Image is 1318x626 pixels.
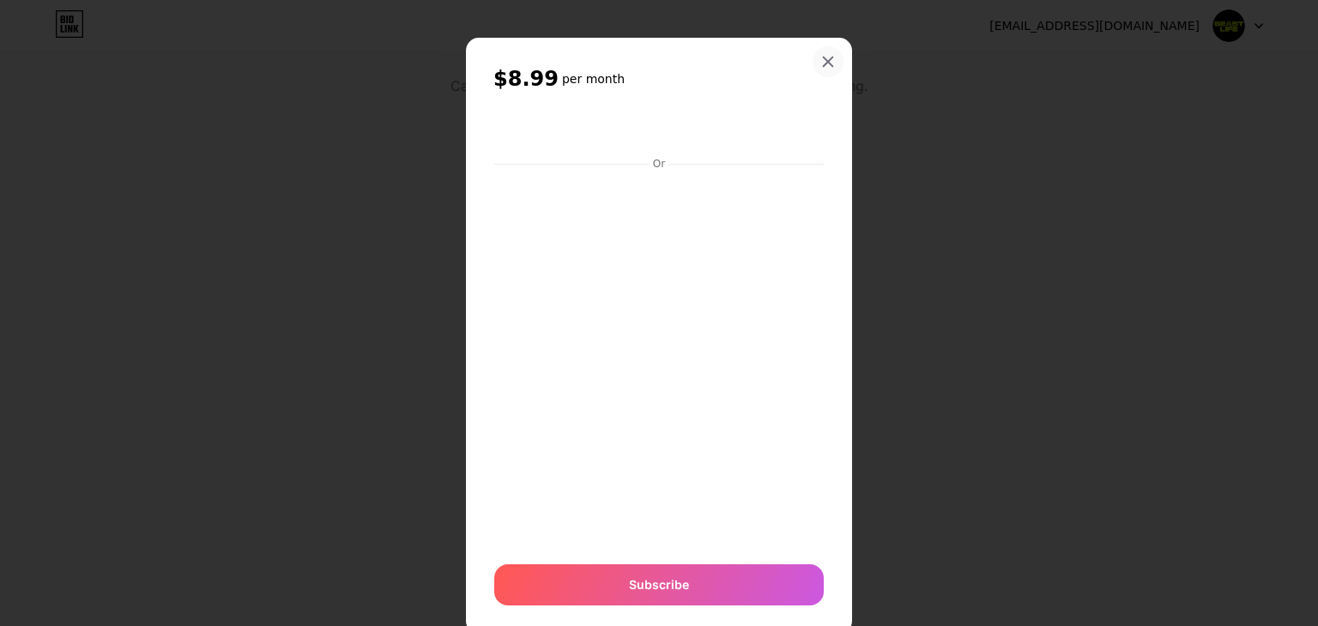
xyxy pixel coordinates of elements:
div: Or [650,157,668,171]
iframe: Secure payment button frame [494,111,824,152]
span: $8.99 [493,65,559,93]
span: Subscribe [629,575,689,593]
iframe: Secure payment input frame [491,172,827,547]
h6: per month [562,70,625,87]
